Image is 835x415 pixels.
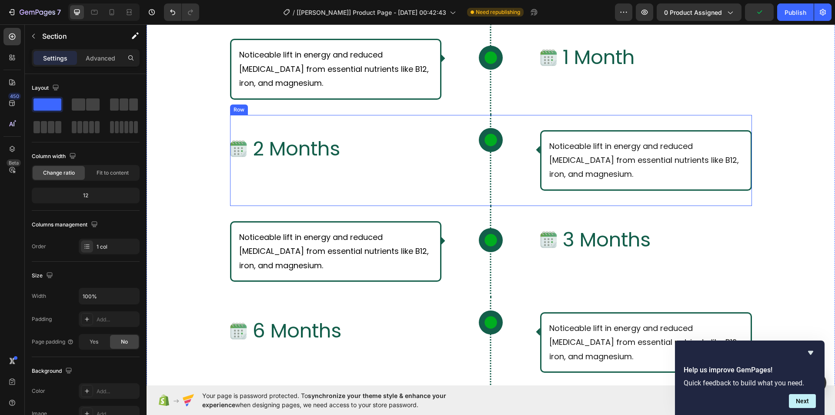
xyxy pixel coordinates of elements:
img: gempages_586166510674772765-28e1b56a-df2a-431a-9e28-e580fce2c5f4.png [394,24,411,42]
div: Size [32,270,55,282]
h2: Help us improve GemPages! [684,365,816,375]
p: Settings [43,54,67,63]
div: Padding [32,315,52,323]
div: Order [32,243,46,250]
div: Beta [7,159,21,166]
div: Background [32,365,74,377]
span: Yes [90,338,98,346]
p: 7 [57,7,61,17]
button: Publish [777,3,814,21]
iframe: To enrich screen reader interactions, please activate Accessibility in Grammarly extension settings [147,24,835,385]
img: gempages_586166510674772765-28e1b56a-df2a-431a-9e28-e580fce2c5f4.png [394,206,411,224]
p: Section [42,31,114,41]
div: 1 col [97,243,137,251]
span: synchronize your theme style & enhance your experience [202,392,446,408]
div: Publish [785,8,806,17]
span: Noticeable lift in energy and reduced [MEDICAL_DATA] from essential nutrients like B12, iron, and... [93,207,282,246]
div: Help us improve GemPages! [684,348,816,408]
p: 1 Month [416,15,488,51]
span: No [121,338,128,346]
div: Add... [97,316,137,324]
div: Row [85,81,100,89]
span: Change ratio [43,169,75,177]
button: 0 product assigned [657,3,741,21]
span: 0 product assigned [664,8,722,17]
p: Noticeable lift in energy and reduced [MEDICAL_DATA] from essential nutrients like B12, iron, and... [403,115,596,157]
button: Hide survey [805,348,816,358]
div: Width [32,292,46,300]
button: Next question [789,394,816,408]
span: Your page is password protected. To when designing pages, we need access to your store password. [202,391,480,409]
div: Columns management [32,219,100,231]
p: Noticeable lift in energy and reduced [MEDICAL_DATA] from essential nutrients like B12, iron, and... [403,297,596,339]
div: 450 [8,93,21,100]
div: Page padding [32,338,74,346]
div: Color [32,387,45,395]
span: Fit to content [97,169,129,177]
div: Column width [32,151,78,162]
span: / [293,8,295,17]
img: gempages_586166510674772765-28e1b56a-df2a-431a-9e28-e580fce2c5f4.png [83,298,101,315]
div: Add... [97,388,137,395]
div: Layout [32,82,61,94]
p: 3 Months [416,198,504,233]
img: gempages_586166510674772765-28e1b56a-df2a-431a-9e28-e580fce2c5f4.png [83,115,101,133]
p: 2 Months [106,107,194,142]
button: 7 [3,3,65,21]
span: [[PERSON_NAME]] Product Page - [DATE] 00:42:43 [297,8,446,17]
div: 12 [33,189,138,202]
span: Need republishing [476,8,520,16]
p: 6 Months [106,289,195,324]
p: Quick feedback to build what you need. [684,379,816,387]
p: Advanced [86,54,115,63]
input: Auto [79,288,139,304]
div: Undo/Redo [164,3,199,21]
